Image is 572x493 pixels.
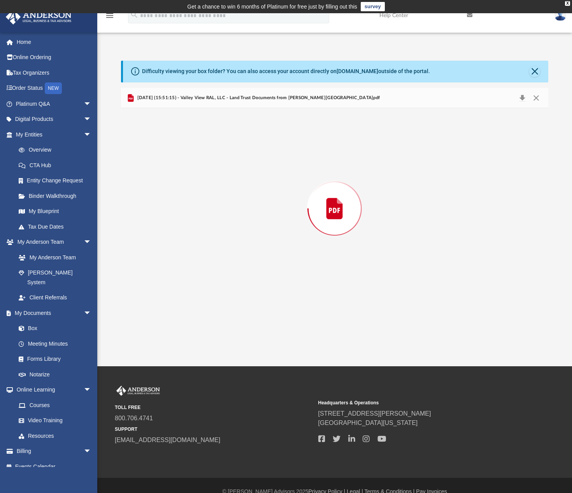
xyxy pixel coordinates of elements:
a: Forms Library [11,351,95,367]
a: Online Ordering [5,50,103,65]
span: arrow_drop_down [84,127,99,143]
div: NEW [45,82,62,94]
a: My Entitiesarrow_drop_down [5,127,103,142]
a: Meeting Minutes [11,336,99,351]
div: close [565,1,570,6]
span: [DATE] (15:51:15) - Valley View RAL, LLC - Land Trust Documents from [PERSON_NAME][GEOGRAPHIC_DAT... [135,94,380,101]
small: SUPPORT [115,426,313,433]
button: Close [529,66,540,77]
a: My Anderson Team [11,250,95,265]
a: Client Referrals [11,290,99,306]
img: Anderson Advisors Platinum Portal [4,9,74,24]
a: My Anderson Teamarrow_drop_down [5,234,99,250]
span: arrow_drop_down [84,305,99,321]
span: arrow_drop_down [84,112,99,128]
a: Platinum Q&Aarrow_drop_down [5,96,103,112]
a: [PERSON_NAME] System [11,265,99,290]
button: Close [529,93,543,103]
div: Get a chance to win 6 months of Platinum for free just by filling out this [187,2,357,11]
a: [EMAIL_ADDRESS][DOMAIN_NAME] [115,437,220,443]
span: arrow_drop_down [84,96,99,112]
a: Order StatusNEW [5,80,103,96]
a: [STREET_ADDRESS][PERSON_NAME] [318,410,431,417]
a: Online Learningarrow_drop_down [5,382,99,398]
span: arrow_drop_down [84,444,99,460]
a: menu [105,15,114,20]
a: Home [5,34,103,50]
a: CTA Hub [11,157,103,173]
img: Anderson Advisors Platinum Portal [115,386,161,396]
a: Tax Organizers [5,65,103,80]
a: 800.706.4741 [115,415,153,421]
span: arrow_drop_down [84,234,99,250]
i: menu [105,11,114,20]
a: Notarize [11,367,99,382]
img: User Pic [554,10,566,21]
div: Preview [121,88,548,309]
a: survey [361,2,385,11]
div: Difficulty viewing your box folder? You can also access your account directly on outside of the p... [142,67,430,75]
a: Events Calendar [5,459,103,474]
span: arrow_drop_down [84,382,99,398]
a: Resources [11,428,99,444]
a: Digital Productsarrow_drop_down [5,112,103,127]
button: Download [515,93,529,103]
small: TOLL FREE [115,404,313,411]
a: My Blueprint [11,204,99,219]
a: Video Training [11,413,95,428]
a: [DOMAIN_NAME] [337,68,378,74]
a: Binder Walkthrough [11,188,103,204]
a: Courses [11,397,99,413]
small: Headquarters & Operations [318,399,516,406]
i: search [130,10,139,19]
a: Box [11,321,95,336]
a: Billingarrow_drop_down [5,444,103,459]
a: [GEOGRAPHIC_DATA][US_STATE] [318,420,418,426]
a: Overview [11,142,103,158]
a: Tax Due Dates [11,219,103,234]
a: Entity Change Request [11,173,103,189]
a: My Documentsarrow_drop_down [5,305,99,321]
